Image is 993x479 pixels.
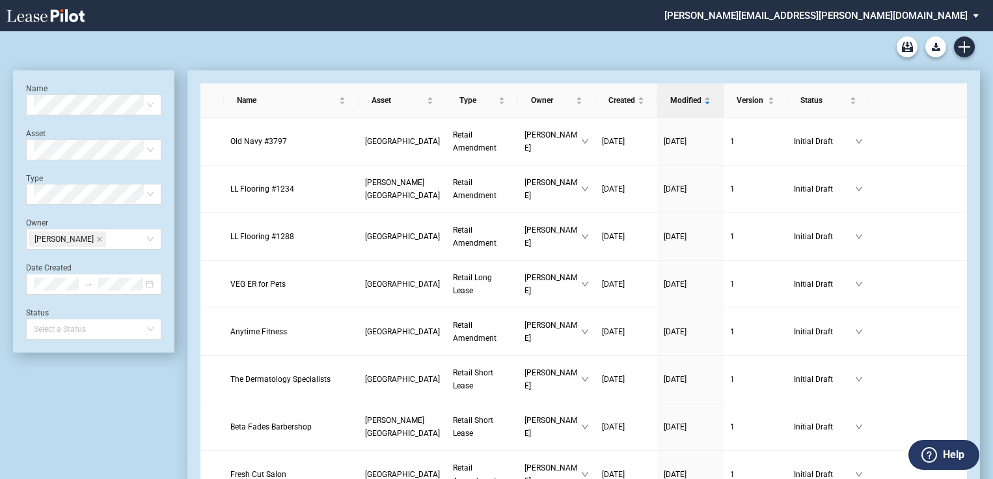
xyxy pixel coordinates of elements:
span: [DATE] [664,327,687,336]
md-menu: Download Blank Form List [921,36,950,57]
span: Ravinia Plaza [365,280,440,289]
a: [DATE] [602,373,651,386]
span: Version [737,94,765,107]
span: down [581,138,589,145]
a: [DATE] [664,230,717,243]
span: [PERSON_NAME] [524,319,581,345]
span: Brenda Perez [29,231,106,247]
span: Modified [670,94,701,107]
a: Retail Long Lease [453,271,511,297]
span: Watts Mill Plaza [365,416,440,438]
label: Owner [26,218,48,227]
span: Roseville Center [365,327,440,336]
span: down [581,233,589,240]
span: Retail Short Lease [453,368,493,390]
a: 1 [730,278,781,291]
span: Greentree Shopping Center [365,470,440,479]
span: down [581,280,589,288]
span: [DATE] [664,184,687,194]
a: [DATE] [602,182,651,196]
span: 1 [730,422,735,431]
span: down [855,471,863,478]
span: 1 [730,232,735,241]
a: Retail Amendment [453,224,511,250]
span: Initial Draft [794,373,855,386]
a: The Dermatology Specialists [230,373,352,386]
a: 1 [730,135,781,148]
a: Anytime Fitness [230,325,352,338]
span: down [581,423,589,431]
span: down [581,185,589,193]
span: [DATE] [602,137,625,146]
span: [DATE] [664,422,687,431]
a: Old Navy #3797 [230,135,352,148]
a: LL Flooring #1288 [230,230,352,243]
span: Retail Amendment [453,321,496,343]
a: VEG ER for Pets [230,278,352,291]
a: Archive [897,36,918,57]
a: Retail Amendment [453,128,511,154]
th: Owner [518,83,595,118]
th: Status [787,83,869,118]
a: [DATE] [602,278,651,291]
span: Roosevelt Mall [365,375,440,384]
span: Old Navy #3797 [230,137,287,146]
span: Initial Draft [794,230,855,243]
a: [PERSON_NAME][GEOGRAPHIC_DATA] [365,176,440,202]
span: Retail Long Lease [453,273,492,295]
span: Beta Fades Barbershop [230,422,312,431]
span: down [855,375,863,383]
a: [DATE] [664,135,717,148]
span: South Plaza Shopping Center [365,137,440,146]
th: Created [595,83,657,118]
span: Retail Amendment [453,225,496,248]
span: down [855,185,863,193]
span: Name [237,94,336,107]
span: down [581,375,589,383]
span: [PERSON_NAME] [34,232,94,246]
span: [PERSON_NAME] [524,128,581,154]
a: [DATE] [664,278,717,291]
a: Retail Short Lease [453,366,511,392]
a: [GEOGRAPHIC_DATA] [365,278,440,291]
th: Asset [359,83,446,118]
span: Retail Amendment [453,178,496,200]
a: 1 [730,182,781,196]
span: Initial Draft [794,278,855,291]
span: LL Flooring #1234 [230,184,294,194]
span: 1 [730,137,735,146]
span: [PERSON_NAME] [524,271,581,297]
span: [DATE] [602,184,625,194]
span: Tri-City Plaza [365,232,440,241]
span: Initial Draft [794,135,855,148]
span: Initial Draft [794,420,855,433]
a: [DATE] [602,420,651,433]
a: 1 [730,230,781,243]
label: Type [26,174,43,183]
label: Status [26,308,49,317]
span: 1 [730,184,735,194]
span: Asset [372,94,424,107]
label: Help [943,446,964,463]
span: [DATE] [664,375,687,384]
span: down [855,138,863,145]
th: Name [224,83,359,118]
span: [PERSON_NAME] [524,224,581,250]
a: [DATE] [602,135,651,148]
th: Type [446,83,518,118]
label: Name [26,84,48,93]
span: [DATE] [664,137,687,146]
span: Florence Plaza [365,178,440,200]
a: [GEOGRAPHIC_DATA] [365,135,440,148]
span: [DATE] [602,470,625,479]
a: Retail Amendment [453,319,511,345]
span: down [581,471,589,478]
span: to [84,280,93,289]
span: Retail Amendment [453,130,496,152]
span: Retail Short Lease [453,416,493,438]
a: Retail Amendment [453,176,511,202]
span: Status [800,94,847,107]
span: [DATE] [602,232,625,241]
a: [GEOGRAPHIC_DATA] [365,230,440,243]
a: [PERSON_NAME][GEOGRAPHIC_DATA] [365,414,440,440]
